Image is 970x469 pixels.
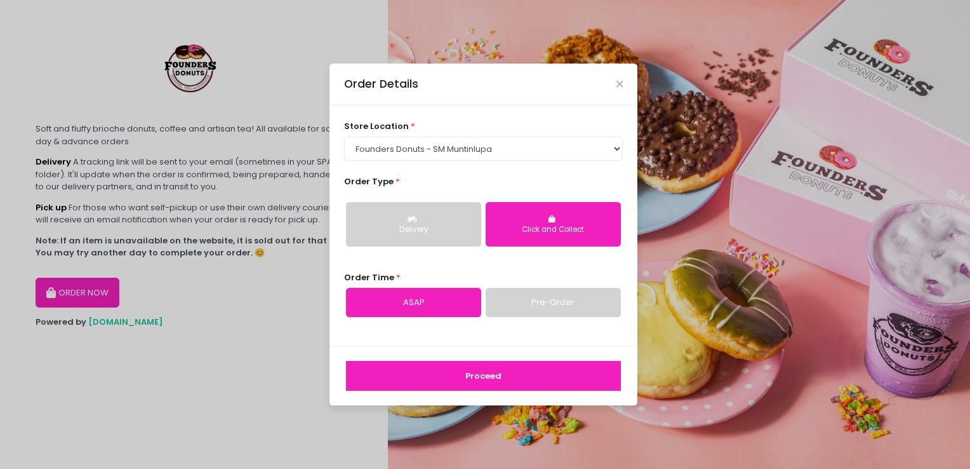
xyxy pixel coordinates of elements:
[344,175,394,187] span: Order Type
[616,81,623,87] button: Close
[346,202,481,247] button: Delivery
[495,224,612,236] div: Click and Collect
[344,76,418,92] div: Order Details
[486,288,621,317] a: Pre-Order
[344,271,394,283] span: Order Time
[346,361,621,391] button: Proceed
[355,224,472,236] div: Delivery
[344,120,409,132] span: store location
[486,202,621,247] button: Click and Collect
[346,288,481,317] a: ASAP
